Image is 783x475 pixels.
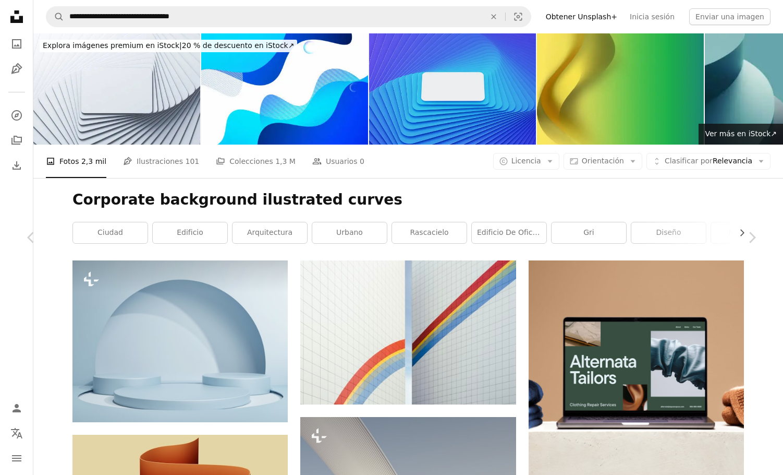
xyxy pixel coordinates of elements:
[506,7,531,27] button: Búsqueda visual
[201,33,368,145] img: Plantilla de página de destino. Fondo de moda líquido líquido abstracto de moda. Ilustración del ...
[6,130,27,151] a: Colecciones
[689,8,770,25] button: Enviar una imagen
[360,156,364,167] span: 0
[646,153,770,170] button: Clasificar porRelevancia
[493,153,559,170] button: Licencia
[43,41,182,50] span: Explora imágenes premium en iStock |
[540,8,623,25] a: Obtener Unsplash+
[6,155,27,176] a: Historial de descargas
[6,33,27,54] a: Fotos
[369,33,536,145] img: Tarjeta blanca en blanco sobre fondo azul abstracto
[720,187,783,288] a: Siguiente
[73,222,148,243] a: ciudad
[582,157,624,165] span: Orientación
[72,191,744,209] h1: Corporate background ilustrated curves
[552,222,626,243] a: gri
[6,58,27,79] a: Ilustraciones
[392,222,467,243] a: Rascacielo
[564,153,642,170] button: Orientación
[623,8,681,25] a: Inicia sesión
[275,156,296,167] span: 1,3 M
[153,222,227,243] a: edificio
[185,156,199,167] span: 101
[46,7,64,27] button: Buscar en Unsplash
[300,327,516,337] a: un par de paredes blancas con un arco iris pintado en ellas
[123,145,199,178] a: Ilustraciones 101
[511,157,541,165] span: Licencia
[665,156,752,167] span: Relevancia
[312,145,364,178] a: Usuarios 0
[537,33,704,145] img: Fondo de curvas de color abstracto con espacio para texto. Colores azul verde dorado.
[300,260,516,404] img: un par de paredes blancas con un arco iris pintado en ellas
[33,33,303,58] a: Explora imágenes premium en iStock|20 % de descuento en iStock↗
[233,222,307,243] a: arquitectura
[665,157,713,165] span: Clasificar por
[6,448,27,469] button: Menú
[482,7,505,27] button: Borrar
[705,129,777,138] span: Ver más en iStock ↗
[631,222,706,243] a: diseño
[216,145,296,178] a: Colecciones 1,3 M
[6,105,27,126] a: Explorar
[43,41,294,50] span: 20 % de descuento en iStock ↗
[6,398,27,419] a: Iniciar sesión / Registrarse
[33,33,200,145] img: Tarjeta de crédito blanca en blanco sobre fondo blanco abstracto
[46,6,531,27] form: Encuentra imágenes en todo el sitio
[699,124,783,145] a: Ver más en iStock↗
[72,337,288,346] a: Pódio de maqueta de color azul abstracto para presentación de productos, renderizado 3D, ilustrac...
[312,222,387,243] a: urbano
[472,222,546,243] a: Edificio de oficina
[6,423,27,444] button: Idioma
[72,260,288,422] img: Pódio de maqueta de color azul abstracto para presentación de productos, renderizado 3D, ilustrac...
